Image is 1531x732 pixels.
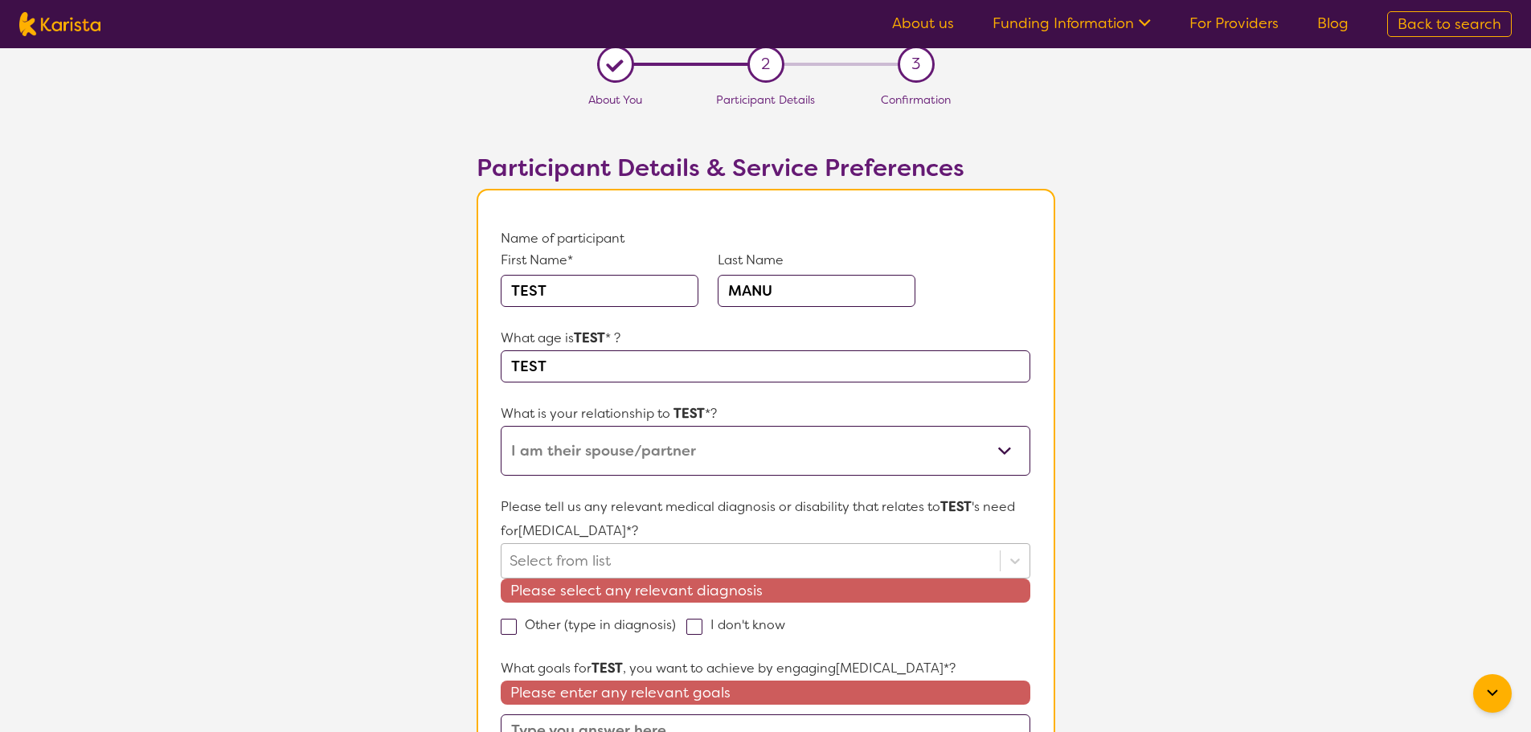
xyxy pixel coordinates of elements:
[940,498,972,515] strong: TEST
[501,350,1030,382] input: Type here
[1387,11,1512,37] a: Back to search
[603,52,628,77] div: L
[1398,14,1501,34] span: Back to search
[501,227,1030,251] p: Name of participant
[501,251,698,270] p: First Name*
[892,14,954,33] a: About us
[501,402,1030,426] p: What is your relationship to *?
[718,251,915,270] p: Last Name
[911,52,920,76] span: 3
[686,616,796,633] label: I don't know
[501,681,1030,705] span: Please enter any relevant goals
[1317,14,1349,33] a: Blog
[477,153,1055,182] h2: Participant Details & Service Preferences
[993,14,1151,33] a: Funding Information
[501,579,1030,603] span: Please select any relevant diagnosis
[501,656,1030,681] p: What goals for , you want to achieve by engaging [MEDICAL_DATA] *?
[881,92,951,107] span: Confirmation
[574,329,605,346] strong: TEST
[1189,14,1279,33] a: For Providers
[501,616,686,633] label: Other (type in diagnosis)
[673,405,705,422] strong: TEST
[761,52,770,76] span: 2
[501,326,1030,350] p: What age is * ?
[501,495,1030,543] p: Please tell us any relevant medical diagnosis or disability that relates to 's need for [MEDICAL_...
[716,92,815,107] span: Participant Details
[592,660,623,677] strong: TEST
[588,92,642,107] span: About You
[19,12,100,36] img: Karista logo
